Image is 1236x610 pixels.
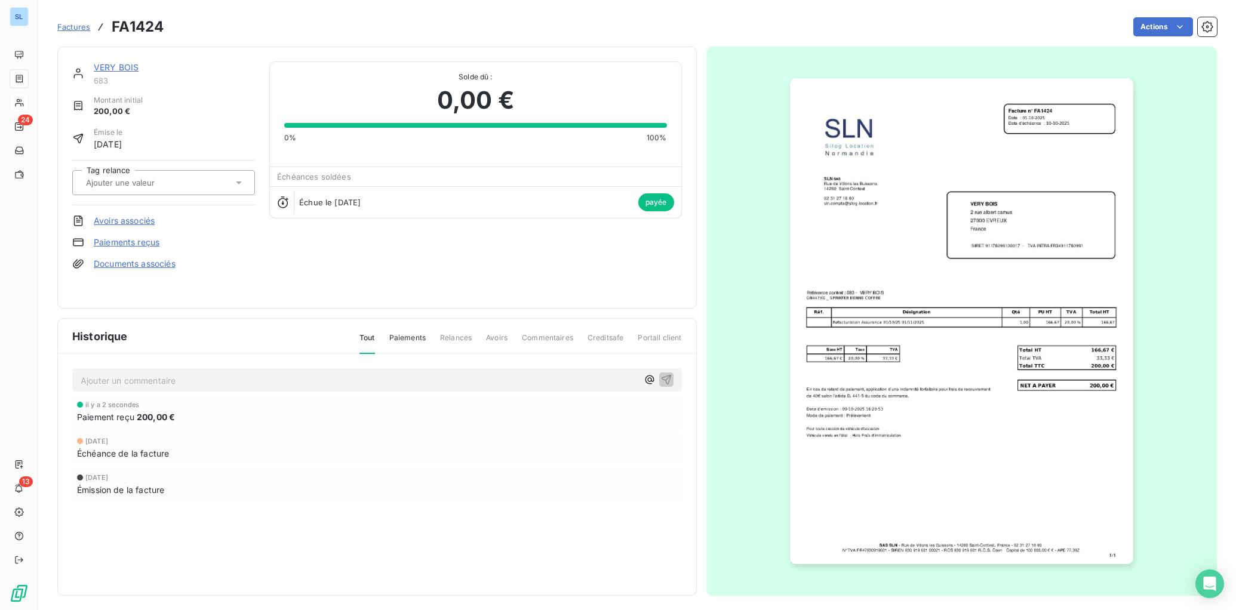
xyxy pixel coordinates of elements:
span: Montant initial [94,95,143,106]
span: 13 [19,476,33,487]
h3: FA1424 [112,16,164,38]
span: Émise le [94,127,122,138]
span: Échéance de la facture [77,447,169,460]
span: Échéances soldées [277,172,351,181]
span: Émission de la facture [77,483,164,496]
span: 24 [18,115,33,125]
span: Avoirs [486,332,508,353]
span: [DATE] [94,138,122,150]
a: VERY BOIS [94,62,139,72]
span: Paiements [389,332,426,353]
img: Logo LeanPay [10,584,29,603]
input: Ajouter une valeur [85,177,205,188]
span: Historique [72,328,128,344]
span: Portail client [638,332,681,353]
span: Factures [57,22,90,32]
span: [DATE] [85,474,108,481]
a: Factures [57,21,90,33]
span: Tout [359,332,375,354]
a: Documents associés [94,258,176,270]
span: 200,00 € [94,106,143,118]
span: Solde dû : [284,72,666,82]
span: Échue le [DATE] [299,198,361,207]
span: 100% [647,133,667,143]
span: 683 [94,76,255,85]
span: [DATE] [85,438,108,445]
span: 0% [284,133,296,143]
span: Commentaires [522,332,573,353]
span: 0,00 € [437,82,514,118]
a: Avoirs associés [94,215,155,227]
div: SL [10,7,29,26]
span: payée [638,193,674,211]
img: invoice_thumbnail [790,78,1133,564]
span: Relances [440,332,472,353]
span: 200,00 € [137,411,175,423]
button: Actions [1133,17,1193,36]
span: il y a 2 secondes [85,401,140,408]
span: Paiement reçu [77,411,134,423]
div: Open Intercom Messenger [1195,569,1224,598]
span: Creditsafe [588,332,624,353]
a: Paiements reçus [94,236,159,248]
